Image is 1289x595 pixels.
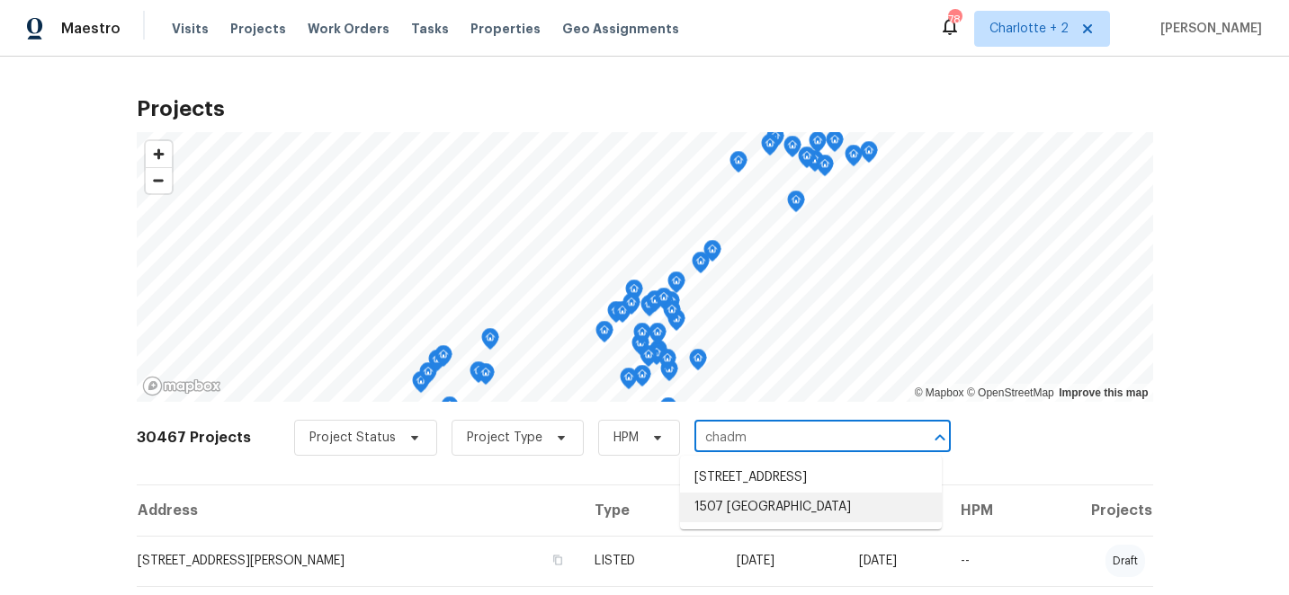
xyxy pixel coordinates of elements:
span: Charlotte + 2 [989,20,1069,38]
div: Map marker [633,365,651,393]
span: Work Orders [308,20,389,38]
h2: Projects [137,100,1153,118]
span: Properties [470,20,541,38]
td: LISTED [580,536,721,586]
span: Project Type [467,429,542,447]
div: Map marker [692,252,710,280]
div: Map marker [703,240,721,268]
div: Map marker [787,191,805,218]
td: [DATE] [845,536,946,586]
canvas: Map [137,132,1153,402]
div: Map marker [816,155,834,182]
div: Map marker [419,362,437,390]
div: Map marker [660,360,678,387]
div: Map marker [860,141,878,169]
div: Map marker [434,345,452,373]
a: Improve this map [1059,386,1148,399]
span: Maestro [61,20,121,38]
button: Close [927,425,953,450]
div: Map marker [667,309,685,337]
div: Map marker [689,349,707,377]
div: Map marker [481,328,499,356]
a: Mapbox [915,386,964,399]
td: [DATE] [722,536,845,586]
div: Map marker [783,136,801,164]
div: Map marker [477,363,495,391]
div: Map marker [470,361,488,389]
div: Map marker [640,345,658,373]
div: Map marker [761,134,779,162]
div: Map marker [809,131,827,159]
div: Map marker [441,396,459,424]
button: Zoom out [146,167,172,193]
span: Project Status [309,429,396,447]
div: Map marker [613,301,631,329]
div: Map marker [662,291,680,319]
div: Map marker [631,333,649,361]
div: Map marker [663,300,681,328]
div: Map marker [633,323,651,351]
div: 78 [948,11,961,29]
button: Zoom in [146,141,172,167]
input: Search projects [694,424,900,452]
a: Mapbox homepage [142,376,221,396]
div: Map marker [607,301,625,329]
td: -- [946,536,1028,586]
li: [STREET_ADDRESS] [680,463,942,493]
div: Map marker [646,290,664,318]
th: Address [137,485,581,536]
span: HPM [613,429,639,447]
div: Map marker [620,368,638,395]
div: Map marker [595,321,613,349]
div: Map marker [649,323,667,351]
span: Zoom out [146,168,172,193]
li: 1507 [GEOGRAPHIC_DATA] [680,493,942,522]
div: Map marker [659,397,677,425]
div: Map marker [622,293,640,321]
span: Tasks [411,22,449,35]
div: Map marker [798,147,816,174]
span: [PERSON_NAME] [1153,20,1262,38]
div: Map marker [730,151,747,179]
div: Map marker [412,371,430,399]
span: Visits [172,20,209,38]
div: Map marker [845,145,863,173]
div: Map marker [625,280,643,307]
div: Map marker [667,271,685,299]
div: Map marker [826,130,844,158]
th: HPM [946,485,1028,536]
th: Type [580,485,721,536]
span: Projects [230,20,286,38]
div: Map marker [649,340,667,368]
span: Geo Assignments [562,20,679,38]
h2: 30467 Projects [137,429,251,447]
div: draft [1105,545,1145,577]
div: Map marker [658,349,676,377]
div: Map marker [428,350,446,377]
a: OpenStreetMap [967,386,1054,399]
th: Projects [1028,485,1153,536]
div: Map marker [655,288,673,315]
div: Map marker [648,343,666,371]
button: Copy Address [550,552,566,568]
td: [STREET_ADDRESS][PERSON_NAME] [137,536,581,586]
